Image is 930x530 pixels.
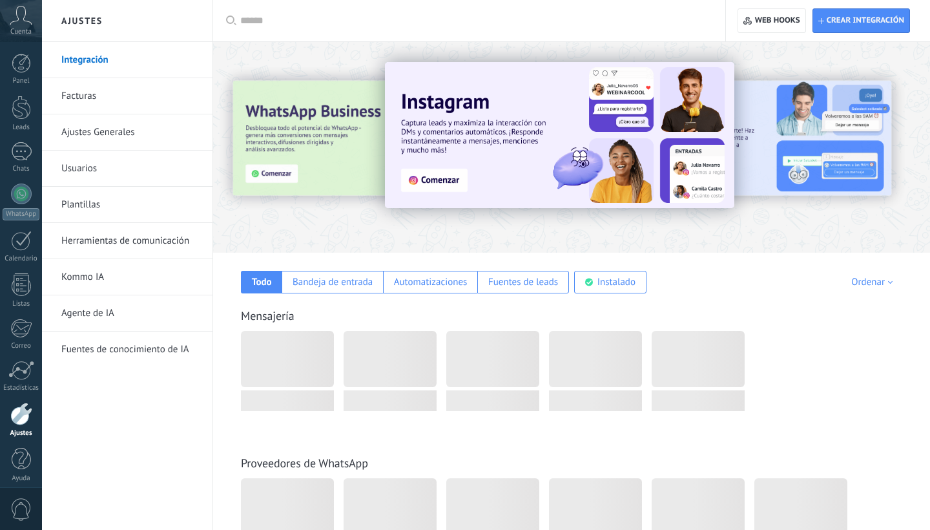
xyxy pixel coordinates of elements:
button: Crear integración [812,8,910,33]
li: Agente de IA [42,295,212,332]
a: Herramientas de comunicación [61,223,200,259]
div: Listas [3,300,40,308]
div: Estadísticas [3,384,40,392]
a: Ajustes Generales [61,114,200,151]
a: Mensajería [241,308,294,323]
img: Slide 3 [233,81,508,196]
li: Facturas [42,78,212,114]
div: Correo [3,342,40,350]
img: Slide 2 [616,81,891,196]
a: Kommo IA [61,259,200,295]
span: Web hooks [755,16,800,26]
img: Slide 1 [385,62,734,208]
div: Chats [3,165,40,173]
div: Ayuda [3,474,40,483]
button: Web hooks [738,8,805,33]
div: Ajustes [3,429,40,438]
a: Agente de IA [61,295,200,332]
div: Bandeja de entrada [293,276,373,288]
a: Proveedores de WhatsApp [241,456,368,471]
span: Crear integración [827,16,904,26]
div: Calendario [3,255,40,263]
div: WhatsApp [3,208,39,220]
a: Usuarios [61,151,200,187]
div: Ordenar [851,276,897,288]
a: Facturas [61,78,200,114]
li: Kommo IA [42,259,212,295]
div: Instalado [597,276,635,288]
li: Herramientas de comunicación [42,223,212,259]
div: Leads [3,123,40,132]
li: Fuentes de conocimiento de IA [42,332,212,367]
li: Integración [42,42,212,78]
span: Cuenta [10,28,32,36]
a: Integración [61,42,200,78]
li: Plantillas [42,187,212,223]
div: Todo [252,276,272,288]
div: Fuentes de leads [488,276,558,288]
a: Fuentes de conocimiento de IA [61,332,200,368]
div: Automatizaciones [394,276,468,288]
a: Plantillas [61,187,200,223]
li: Usuarios [42,151,212,187]
div: Panel [3,77,40,85]
li: Ajustes Generales [42,114,212,151]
